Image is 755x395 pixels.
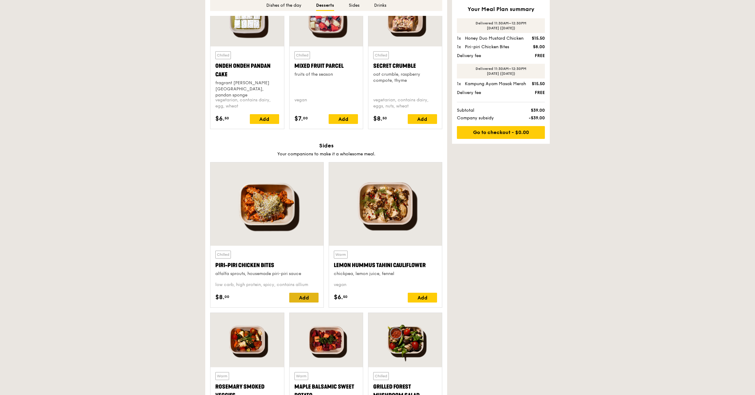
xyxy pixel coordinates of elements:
[224,294,229,299] span: 00
[294,114,303,123] span: $7.
[215,372,229,380] div: Warm
[215,62,279,79] div: Ondeh Ondeh Pandan Cake
[457,90,510,96] span: Delivery fee
[465,44,526,50] div: Piri-piri Chicken Bites
[465,81,526,87] div: Kampung Ayam Masak Merah
[210,151,442,157] div: Your companions to make it a wholesome meal.
[373,372,389,380] div: Chilled
[531,44,545,50] div: $8.00
[373,62,437,70] div: Secret Crumble
[334,261,437,270] div: ⁠Lemon Hummus Tahini Cauliflower
[510,107,545,114] span: $39.00
[373,71,437,84] div: oat crumble, raspberry compote, thyme
[382,116,387,121] span: 50
[457,126,545,139] a: Go to checkout - $0.00
[373,114,382,123] span: $8.
[334,282,437,288] div: vegan
[294,372,308,380] div: Warm
[465,35,526,42] div: Honey Duo Mustard Chicken
[408,114,437,124] div: Add
[510,90,545,96] span: FREE
[215,251,231,259] div: Chilled
[373,51,389,59] div: Chilled
[329,114,358,124] div: Add
[294,97,358,109] div: vegan
[457,44,462,50] div: 1x
[334,271,437,277] div: chickpea, lemon juice, fennel
[250,114,279,124] div: Add
[510,115,545,121] span: -$39.00
[294,51,310,59] div: Chilled
[215,97,279,109] div: vegetarian, contains dairy, egg, wheat
[457,64,545,78] div: Delivered 11:30AM–12:30PM [DATE] ([DATE])
[289,293,319,303] div: Add
[215,261,319,270] div: Piri-piri Chicken Bites
[294,62,358,70] div: Mixed Fruit Parcel
[334,251,348,259] div: Warm
[408,293,437,303] div: Add
[215,80,279,98] div: fragrant [PERSON_NAME] [GEOGRAPHIC_DATA], pandan sponge
[457,81,462,87] div: 1x
[457,18,545,33] div: Delivered 11:30AM–12:30PM [DATE] ([DATE])
[215,114,224,123] span: $6.
[457,35,462,42] div: 1x
[215,51,231,59] div: Chilled
[224,116,229,121] span: 50
[215,282,319,288] div: low carb, high protein, spicy, contains allium
[334,293,343,302] span: $6.
[457,53,510,59] span: Delivery fee
[303,116,308,121] span: 00
[510,53,545,59] span: FREE
[531,35,545,42] div: $15.50
[215,271,319,277] div: alfalfa sprouts, housemade piri-piri sauce
[210,141,442,150] h2: Sides
[457,5,545,13] h2: Your Meal Plan summary
[531,81,545,87] div: $15.50
[215,293,224,302] span: $8.
[373,97,437,109] div: vegetarian, contains dairy, eggs, nuts, wheat
[294,71,358,78] div: fruits of the season
[457,115,510,121] span: Company subsidy
[457,107,510,114] span: Subtotal
[343,294,348,299] span: 50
